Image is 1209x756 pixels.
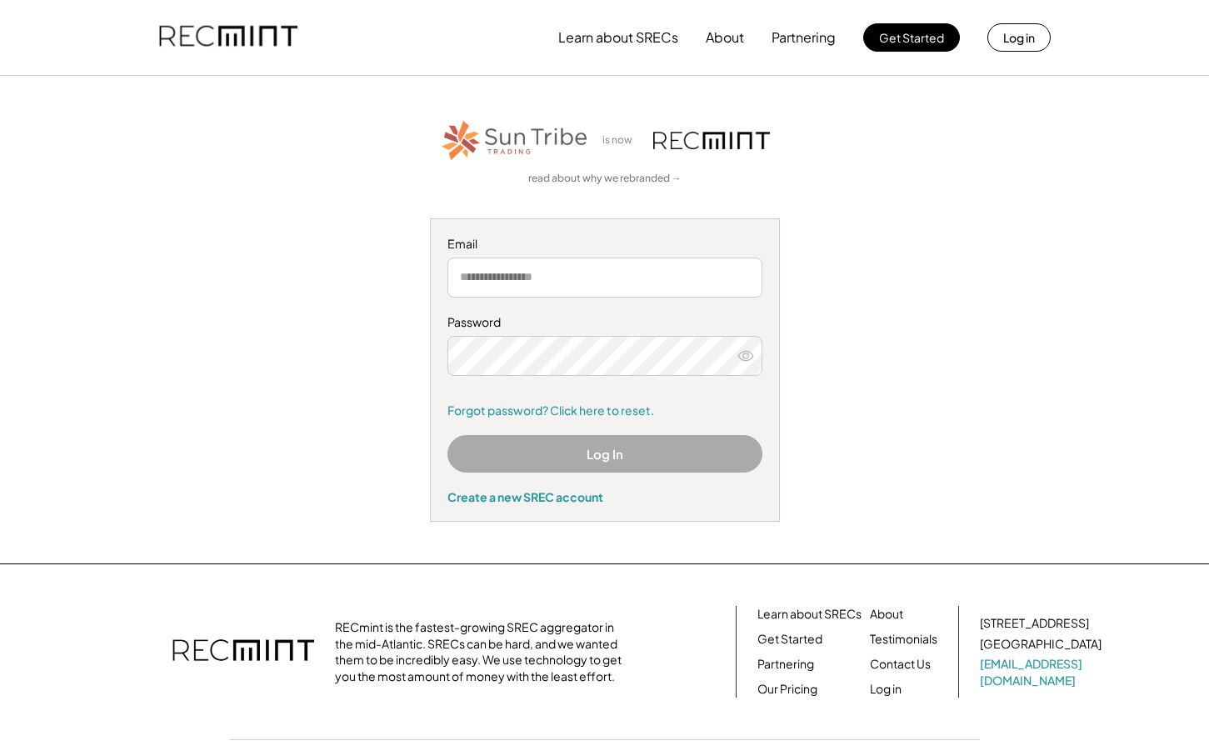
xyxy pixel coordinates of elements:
a: [EMAIL_ADDRESS][DOMAIN_NAME] [980,656,1105,688]
a: Learn about SRECs [757,606,862,623]
button: Learn about SRECs [558,21,678,54]
div: Email [447,236,762,253]
a: Partnering [757,656,814,673]
button: Log In [447,435,762,473]
img: recmint-logotype%403x.png [172,623,314,681]
a: Our Pricing [757,681,817,698]
div: Password [447,314,762,331]
button: Partnering [772,21,836,54]
a: About [870,606,903,623]
a: Testimonials [870,631,937,648]
div: [STREET_ADDRESS] [980,615,1089,632]
button: About [706,21,744,54]
a: Forgot password? Click here to reset. [447,403,762,419]
div: is now [598,133,645,148]
a: read about why we rebranded → [528,172,682,186]
button: Log in [987,23,1051,52]
button: Get Started [863,23,960,52]
div: Create a new SREC account [447,489,762,504]
div: RECmint is the fastest-growing SREC aggregator in the mid-Atlantic. SRECs can be hard, and we wan... [335,619,631,684]
img: STT_Horizontal_Logo%2B-%2BColor.png [440,118,590,163]
a: Contact Us [870,656,931,673]
img: recmint-logotype%403x.png [159,9,297,66]
a: Log in [870,681,902,698]
a: Get Started [757,631,822,648]
img: recmint-logotype%403x.png [653,132,770,149]
div: [GEOGRAPHIC_DATA] [980,636,1102,653]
